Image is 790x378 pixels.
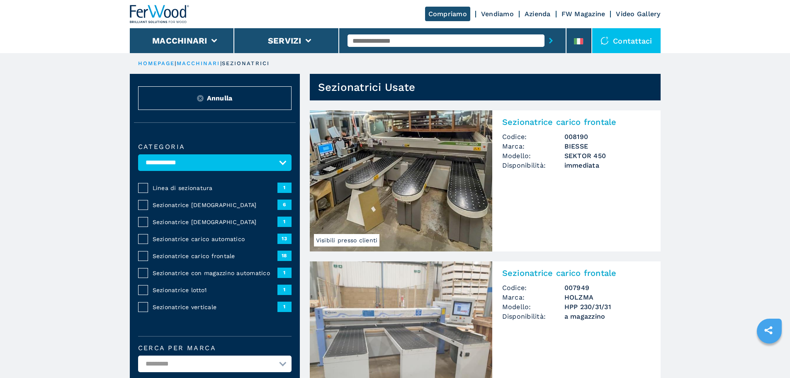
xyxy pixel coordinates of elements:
a: HOMEPAGE [138,60,175,66]
img: Ferwood [130,5,190,23]
iframe: Chat [755,341,784,372]
button: Servizi [268,36,301,46]
span: Disponibilità: [502,312,564,321]
span: Visibili presso clienti [314,234,380,246]
span: Marca: [502,141,564,151]
span: 1 [277,183,292,193]
h3: SEKTOR 450 [564,151,651,161]
label: Categoria [138,144,292,150]
span: 13 [277,234,292,244]
a: Compriamo [425,7,470,21]
a: Vendiamo [481,10,514,18]
h2: Sezionatrice carico frontale [502,268,651,278]
span: Codice: [502,283,564,293]
button: submit-button [544,31,557,50]
h3: HPP 230/31/31 [564,302,651,312]
label: Cerca per marca [138,345,292,351]
a: FW Magazine [562,10,605,18]
a: macchinari [177,60,220,66]
span: Marca: [502,293,564,302]
span: Sezionatrice carico automatico [153,235,277,243]
span: 1 [277,302,292,312]
span: Codice: [502,132,564,141]
span: a magazzino [564,312,651,321]
span: | [220,60,222,66]
span: 1 [277,217,292,227]
img: Contattaci [600,37,609,45]
h3: 008190 [564,132,651,141]
button: Macchinari [152,36,207,46]
span: Linea di sezionatura [153,184,277,192]
span: Modello: [502,151,564,161]
p: sezionatrici [222,60,270,67]
h3: 007949 [564,283,651,293]
span: 1 [277,268,292,278]
span: Sezionatrice verticale [153,303,277,311]
span: Sezionatrice [DEMOGRAPHIC_DATA] [153,218,277,226]
span: Disponibilità: [502,161,564,170]
img: Reset [197,95,204,102]
span: 1 [277,285,292,295]
button: ResetAnnulla [138,86,292,110]
h3: BIESSE [564,141,651,151]
img: Sezionatrice carico frontale BIESSE SEKTOR 450 [310,110,492,251]
span: Sezionatrice lotto1 [153,286,277,294]
a: sharethis [758,320,779,341]
a: Sezionatrice carico frontale BIESSE SEKTOR 450Visibili presso clientiSezionatrice carico frontale... [310,110,661,251]
span: Sezionatrice carico frontale [153,252,277,260]
a: Video Gallery [616,10,660,18]
span: Sezionatrice [DEMOGRAPHIC_DATA] [153,201,277,209]
span: 6 [277,200,292,210]
span: Sezionatrice con magazzino automatico [153,269,277,277]
span: Modello: [502,302,564,312]
h2: Sezionatrice carico frontale [502,117,651,127]
div: Contattaci [592,28,661,53]
span: | [175,60,176,66]
span: Annulla [207,93,233,103]
span: immediata [564,161,651,170]
span: 18 [277,251,292,261]
h1: Sezionatrici Usate [318,80,416,94]
h3: HOLZMA [564,293,651,302]
a: Azienda [525,10,551,18]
